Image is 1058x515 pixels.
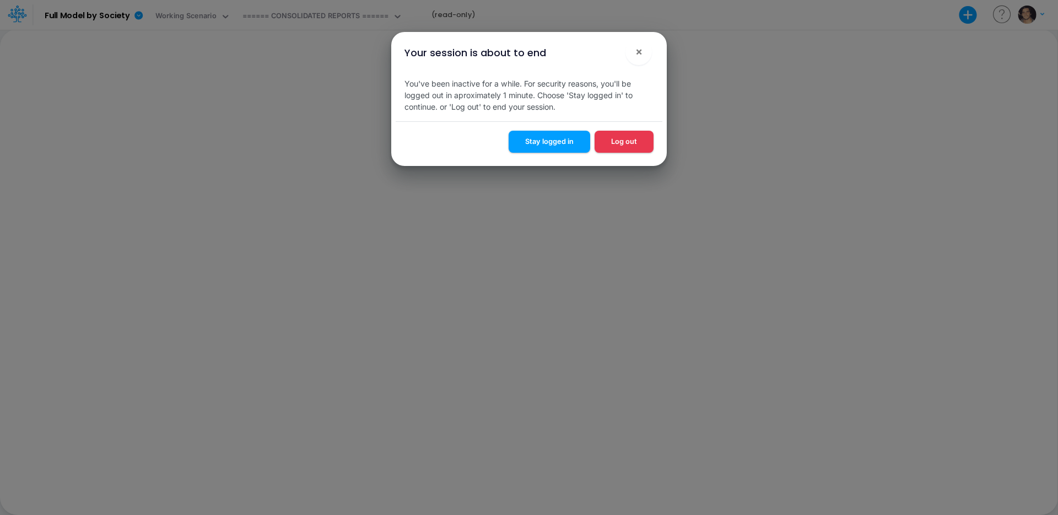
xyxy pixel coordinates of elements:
[404,45,546,60] div: Your session is about to end
[595,131,654,152] button: Log out
[625,39,652,65] button: Close
[396,69,662,121] div: You've been inactive for a while. For security reasons, you'll be logged out in aproximately 1 mi...
[635,45,643,58] span: ×
[509,131,590,152] button: Stay logged in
